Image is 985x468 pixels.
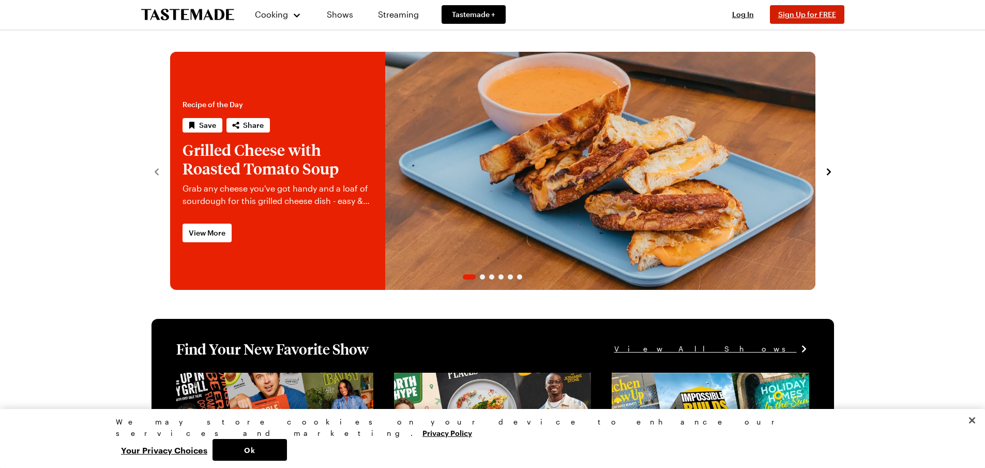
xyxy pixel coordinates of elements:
[226,118,270,133] button: Share
[614,343,797,355] span: View All Shows
[213,439,287,461] button: Ok
[770,5,844,24] button: Sign Up for FREE
[961,409,983,432] button: Close
[176,340,369,358] h1: Find Your New Favorite Show
[189,228,225,238] span: View More
[183,224,232,242] a: View More
[824,165,834,177] button: navigate to next item
[116,416,860,461] div: Privacy
[199,120,216,130] span: Save
[170,52,815,290] div: 1 / 6
[255,9,288,19] span: Cooking
[517,274,522,280] span: Go to slide 6
[498,274,504,280] span: Go to slide 4
[442,5,506,24] a: Tastemade +
[778,10,836,19] span: Sign Up for FREE
[183,118,222,133] button: Save recipe
[141,9,234,21] a: To Tastemade Home Page
[480,274,485,280] span: Go to slide 2
[394,374,535,384] a: View full content for [object Object]
[452,9,495,20] span: Tastemade +
[614,343,809,355] a: View All Shows
[722,9,764,20] button: Log In
[489,274,494,280] span: Go to slide 3
[151,165,162,177] button: navigate to previous item
[463,274,476,280] span: Go to slide 1
[116,439,213,461] button: Your Privacy Choices
[243,120,264,130] span: Share
[116,416,860,439] div: We may store cookies on your device to enhance our services and marketing.
[732,10,754,19] span: Log In
[422,428,472,437] a: More information about your privacy, opens in a new tab
[255,2,302,27] button: Cooking
[612,374,753,384] a: View full content for [object Object]
[508,274,513,280] span: Go to slide 5
[176,374,317,384] a: View full content for [object Object]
